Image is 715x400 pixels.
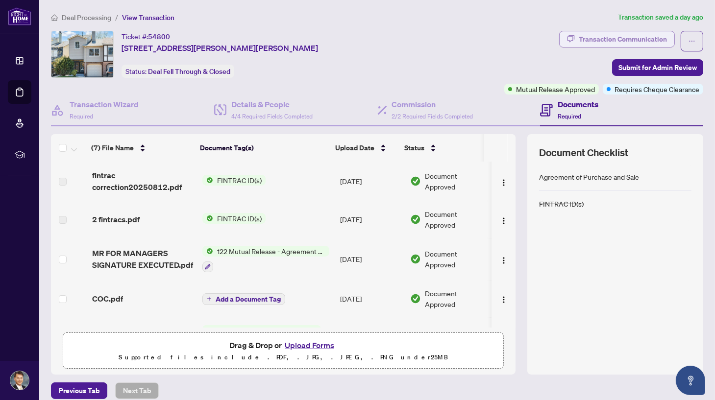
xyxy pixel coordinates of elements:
[282,339,337,352] button: Upload Forms
[425,209,488,230] span: Document Approved
[496,251,512,267] button: Logo
[51,31,113,77] img: IMG-N12338721_1.jpg
[336,238,406,280] td: [DATE]
[115,382,159,399] button: Next Tab
[91,142,134,153] span: (7) File Name
[539,171,639,182] div: Agreement of Purchase and Sale
[59,383,99,399] span: Previous Tab
[122,31,170,42] div: Ticket #:
[676,366,705,395] button: Open asap
[539,146,628,160] span: Document Checklist
[202,213,213,224] img: Status Icon
[410,254,421,264] img: Document Status
[213,246,329,257] span: 122 Mutual Release - Agreement of Purchase and Sale
[500,217,508,225] img: Logo
[202,325,213,336] img: Status Icon
[148,67,230,76] span: Deal Fell Through & Closed
[410,214,421,225] img: Document Status
[500,296,508,304] img: Logo
[213,175,266,186] span: FINTRAC ID(s)
[231,98,313,110] h4: Details & People
[202,293,285,305] button: Add a Document Tag
[496,173,512,189] button: Logo
[213,325,321,336] span: Agreement of Purchase and Sale
[336,162,406,201] td: [DATE]
[122,65,234,78] div: Status:
[51,14,58,21] span: home
[92,169,195,193] span: fintrac correction20250812.pdf
[579,31,667,47] div: Transaction Communication
[615,84,699,94] span: Requires Cheque Clearance
[410,293,421,304] img: Document Status
[500,179,508,187] img: Logo
[213,213,266,224] span: FINTRAC ID(s)
[558,113,581,120] span: Required
[69,352,497,363] p: Supported files include .PDF, .JPG, .JPEG, .PNG under 25 MB
[331,134,400,162] th: Upload Date
[202,175,266,186] button: Status IconFINTRAC ID(s)
[62,13,111,22] span: Deal Processing
[231,113,313,120] span: 4/4 Required Fields Completed
[618,12,703,23] article: Transaction saved a day ago
[63,333,503,369] span: Drag & Drop orUpload FormsSupported files include .PDF, .JPG, .JPEG, .PNG under25MB
[70,113,93,120] span: Required
[10,371,29,390] img: Profile Icon
[8,7,31,25] img: logo
[202,325,321,352] button: Status IconAgreement of Purchase and Sale
[202,292,285,305] button: Add a Document Tag
[425,288,488,309] span: Document Approved
[51,382,107,399] button: Previous Tab
[539,198,584,209] div: FINTRAC ID(s)
[115,12,118,23] li: /
[400,134,484,162] th: Status
[92,213,140,225] span: 2 fintracs.pdf
[202,213,266,224] button: Status IconFINTRAC ID(s)
[148,32,170,41] span: 54800
[496,291,512,306] button: Logo
[425,248,488,270] span: Document Approved
[559,31,675,47] button: Transaction Communication
[202,246,213,257] img: Status Icon
[202,246,329,272] button: Status Icon122 Mutual Release - Agreement of Purchase and Sale
[122,13,174,22] span: View Transaction
[404,142,424,153] span: Status
[92,247,195,271] span: MR FOR MANAGERS SIGNATURE EXECUTED.pdf
[425,170,488,192] span: Document Approved
[392,98,473,110] h4: Commission
[618,60,697,75] span: Submit for Admin Review
[336,317,406,359] td: [DATE]
[689,38,695,45] span: ellipsis
[612,59,703,76] button: Submit for Admin Review
[92,293,123,305] span: COC.pdf
[335,142,374,153] span: Upload Date
[410,176,421,187] img: Document Status
[336,280,406,317] td: [DATE]
[392,113,473,120] span: 2/2 Required Fields Completed
[216,296,281,303] span: Add a Document Tag
[87,134,196,162] th: (7) File Name
[196,134,332,162] th: Document Tag(s)
[229,339,337,352] span: Drag & Drop or
[202,175,213,186] img: Status Icon
[70,98,139,110] h4: Transaction Wizard
[500,257,508,264] img: Logo
[496,212,512,227] button: Logo
[336,201,406,238] td: [DATE]
[558,98,598,110] h4: Documents
[122,42,318,54] span: [STREET_ADDRESS][PERSON_NAME][PERSON_NAME]
[207,296,212,301] span: plus
[516,84,595,94] span: Mutual Release Approved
